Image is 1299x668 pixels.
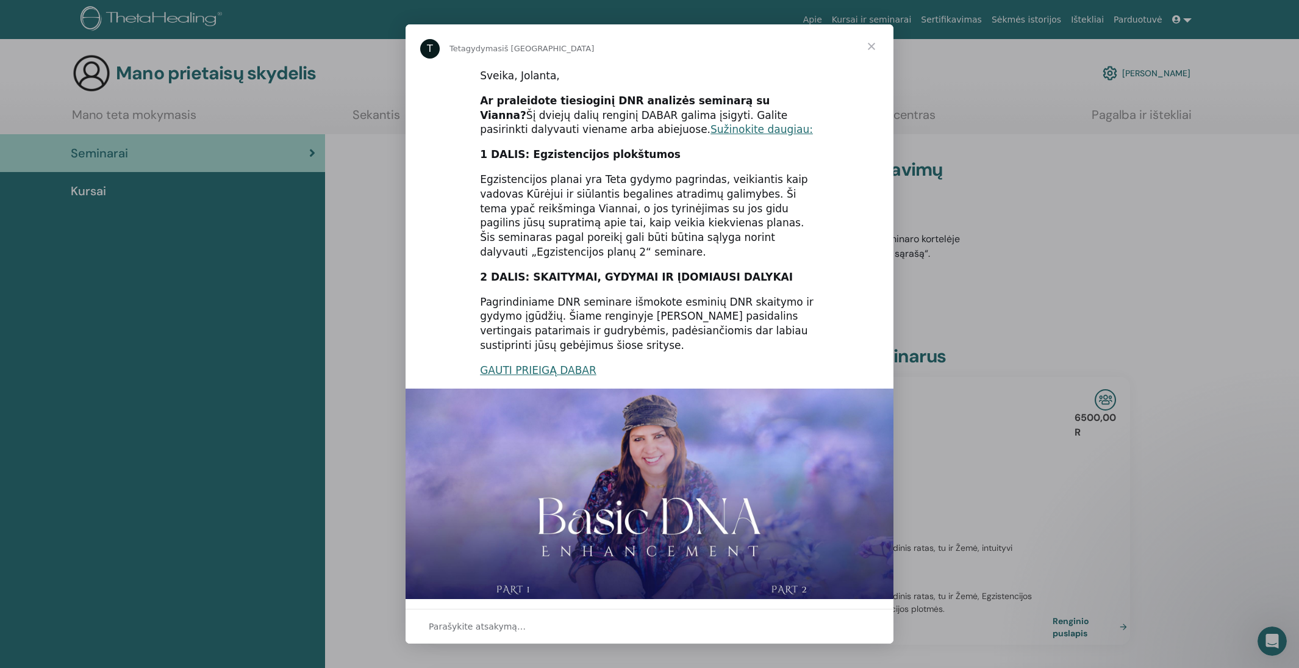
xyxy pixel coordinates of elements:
div: ThetaHealing profilio nuotrauka [420,39,440,59]
a: GAUTI PRIEIGĄ DABAR [480,364,596,376]
font: Tetagydymas [449,44,502,53]
span: Uždaryti [850,24,893,68]
font: 1 DALIS: Egzistencijos plokštumos [480,148,681,160]
div: Atidaryti pokalbį ir atsakyti [406,609,893,644]
font: Parašykite atsakymą… [429,622,526,631]
font: Šį dviejų dalių renginį DABAR galima įsigyti. Galite pasirinkti dalyvauti viename arba abiejuose. [480,109,787,136]
a: Sužinokite daugiau: [710,123,813,135]
font: 2 DALIS: SKAITYMAI, GYDYMAI IR ĮDOMIAUSI DALYKAI [480,271,793,283]
font: Pagrindiniame DNR seminare išmokote esminių DNR skaitymo ir gydymo įgūdžių. Šiame renginyje [PERS... [480,296,814,351]
font: iš [GEOGRAPHIC_DATA] [502,44,594,53]
font: Egzistencijos planai yra Teta gydymo pagrindas, veikiantis kaip vadovas Kūrėjui ir siūlantis bega... [480,173,808,258]
font: Sveika, Jolanta, [480,70,560,82]
font: Ar praleidote tiesioginį DNR analizės seminarą su Vianna? [480,95,770,121]
font: T [427,43,433,54]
